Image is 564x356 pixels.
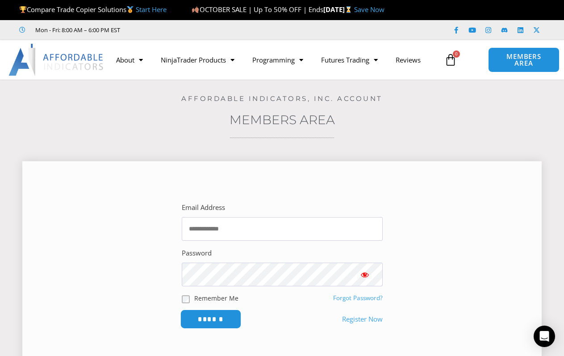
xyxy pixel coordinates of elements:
[488,47,559,72] a: MEMBERS AREA
[345,6,352,13] img: ⌛
[107,50,440,70] nav: Menu
[182,201,225,214] label: Email Address
[230,112,335,127] a: Members Area
[182,247,212,260] label: Password
[127,6,134,13] img: 🥇
[19,5,167,14] span: Compare Trade Copier Solutions
[497,53,550,67] span: MEMBERS AREA
[8,44,104,76] img: LogoAI | Affordable Indicators – NinjaTrader
[133,25,267,34] iframe: Customer reviews powered by Trustpilot
[192,5,323,14] span: OCTOBER SALE | Up To 50% OFF | Ends
[453,50,460,58] span: 0
[33,25,120,35] span: Mon - Fri: 8:00 AM – 6:00 PM EST
[312,50,387,70] a: Futures Trading
[20,6,26,13] img: 🏆
[323,5,354,14] strong: [DATE]
[354,5,384,14] a: Save Now
[243,50,312,70] a: Programming
[107,50,152,70] a: About
[534,326,555,347] div: Open Intercom Messenger
[342,313,383,326] a: Register Now
[194,293,238,303] label: Remember Me
[136,5,167,14] a: Start Here
[333,294,383,302] a: Forgot Password?
[387,50,430,70] a: Reviews
[347,263,383,286] button: Show password
[181,94,383,103] a: Affordable Indicators, Inc. Account
[431,47,470,73] a: 0
[152,50,243,70] a: NinjaTrader Products
[192,6,199,13] img: 🍂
